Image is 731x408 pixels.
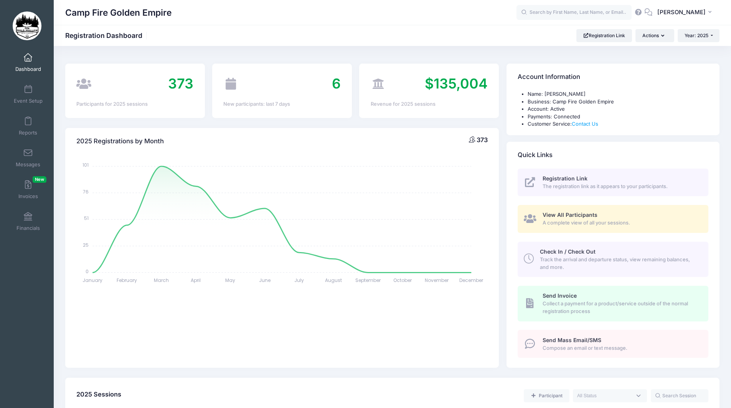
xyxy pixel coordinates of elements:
[65,31,149,39] h1: Registration Dashboard
[83,188,89,195] tspan: 76
[543,183,700,190] span: The registration link as it appears to your participants.
[543,175,587,182] span: Registration Link
[259,277,271,283] tspan: June
[652,4,719,21] button: [PERSON_NAME]
[635,29,674,42] button: Actions
[477,136,488,144] span: 373
[10,49,46,76] a: Dashboard
[168,75,193,92] span: 373
[10,176,46,203] a: InvoicesNew
[76,390,121,398] span: 2025 Sessions
[371,100,488,108] div: Revenue for 2025 sessions
[528,90,708,98] li: Name: [PERSON_NAME]
[83,277,102,283] tspan: January
[332,75,341,92] span: 6
[14,98,43,104] span: Event Setup
[576,29,632,42] a: Registration Link
[528,120,708,128] li: Customer Service:
[459,277,483,283] tspan: December
[528,105,708,113] li: Account: Active
[518,144,553,166] h4: Quick Links
[18,193,38,200] span: Invoices
[518,242,708,277] a: Check In / Check Out Track the arrival and departure status, view remaining balances, and more.
[16,161,40,168] span: Messages
[685,33,708,38] span: Year: 2025
[543,211,597,218] span: View All Participants
[518,169,708,197] a: Registration Link The registration link as it appears to your participants.
[543,344,700,352] span: Compose an email or text message.
[528,113,708,121] li: Payments: Connected
[543,292,577,299] span: Send Invoice
[19,129,37,136] span: Reports
[86,268,89,275] tspan: 0
[13,11,41,40] img: Camp Fire Golden Empire
[540,248,596,255] span: Check In / Check Out
[518,286,708,321] a: Send Invoice Collect a payment for a product/service outside of the normal registration process
[577,392,632,399] textarea: Search
[10,144,46,171] a: Messages
[543,219,700,227] span: A complete view of all your sessions.
[65,4,172,21] h1: Camp Fire Golden Empire
[154,277,169,283] tspan: March
[10,208,46,235] a: Financials
[355,277,381,283] tspan: September
[518,66,580,88] h4: Account Information
[223,100,340,108] div: New participants: last 7 days
[393,277,412,283] tspan: October
[651,389,708,402] input: Search Session
[17,225,40,231] span: Financials
[543,337,601,343] span: Send Mass Email/SMS
[33,176,46,183] span: New
[84,215,89,221] tspan: 51
[325,277,342,283] tspan: August
[117,277,137,283] tspan: February
[528,98,708,106] li: Business: Camp Fire Golden Empire
[76,100,193,108] div: Participants for 2025 sessions
[657,8,706,16] span: [PERSON_NAME]
[572,121,598,127] a: Contact Us
[10,113,46,139] a: Reports
[83,162,89,168] tspan: 101
[76,130,164,152] h4: 2025 Registrations by Month
[83,241,89,248] tspan: 25
[516,5,632,20] input: Search by First Name, Last Name, or Email...
[294,277,304,283] tspan: July
[425,277,449,283] tspan: November
[518,205,708,233] a: View All Participants A complete view of all your sessions.
[518,330,708,358] a: Send Mass Email/SMS Compose an email or text message.
[543,300,700,315] span: Collect a payment for a product/service outside of the normal registration process
[15,66,41,72] span: Dashboard
[225,277,235,283] tspan: May
[678,29,719,42] button: Year: 2025
[540,256,700,271] span: Track the arrival and departure status, view remaining balances, and more.
[10,81,46,108] a: Event Setup
[191,277,201,283] tspan: April
[524,389,569,402] a: Add a new manual registration
[425,75,488,92] span: $135,004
